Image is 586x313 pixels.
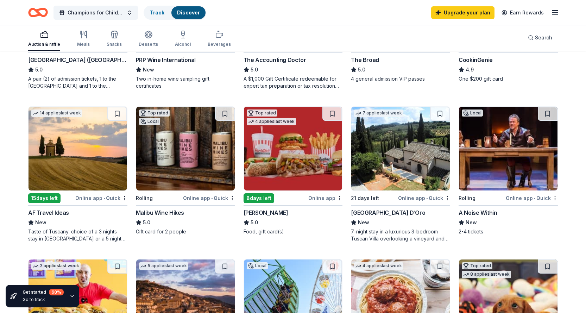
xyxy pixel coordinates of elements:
[136,106,235,235] a: Image for Malibu Wine HikesTop ratedLocalRollingOnline app•QuickMalibu Wine Hikes5.0Gift card for...
[136,56,196,64] div: PRP Wine International
[208,42,231,47] div: Beverages
[251,218,258,227] span: 5.0
[247,262,268,269] div: Local
[247,109,277,117] div: Top rated
[75,194,127,202] div: Online app Quick
[77,27,90,51] button: Meals
[459,194,475,202] div: Rolling
[35,65,43,74] span: 5.0
[244,107,342,190] img: Image for Portillo's
[28,75,127,89] div: A pair (2) of admission tickets, 1 to the [GEOGRAPHIC_DATA] and 1 to the [GEOGRAPHIC_DATA]
[175,27,191,51] button: Alcohol
[351,107,450,190] img: Image for Villa Sogni D’Oro
[462,271,511,278] div: 8 applies last week
[28,106,127,242] a: Image for AF Travel Ideas14 applieslast week15days leftOnline app•QuickAF Travel IdeasNewTaste of...
[247,118,296,125] div: 4 applies last week
[211,195,213,201] span: •
[351,75,450,82] div: 4 general admission VIP passes
[136,194,153,202] div: Rolling
[175,42,191,47] div: Alcohol
[354,262,403,270] div: 4 applies last week
[144,6,206,20] button: TrackDiscover
[139,109,170,117] div: Top rated
[358,218,369,227] span: New
[28,42,60,47] div: Auction & raffle
[534,195,535,201] span: •
[136,228,235,235] div: Gift card for 2 people
[351,106,450,242] a: Image for Villa Sogni D’Oro7 applieslast week21 days leftOnline app•Quick[GEOGRAPHIC_DATA] D’OroN...
[358,65,365,74] span: 5.0
[23,297,64,302] div: Go to track
[136,107,235,190] img: Image for Malibu Wine Hikes
[351,228,450,242] div: 7-night stay in a luxurious 3-bedroom Tuscan Villa overlooking a vineyard and the ancient walled ...
[244,75,343,89] div: A $1,000 Gift Certificate redeemable for expert tax preparation or tax resolution services—recipi...
[29,107,127,190] img: Image for AF Travel Ideas
[103,195,105,201] span: •
[23,289,64,295] div: Get started
[136,75,235,89] div: Two in-home wine sampling gift certificates
[107,42,122,47] div: Snacks
[354,109,403,117] div: 7 applies last week
[28,56,127,64] div: [GEOGRAPHIC_DATA] ([GEOGRAPHIC_DATA])
[459,208,497,217] div: A Noise Within
[35,218,46,227] span: New
[150,10,164,15] a: Track
[308,194,342,202] div: Online app
[459,56,493,64] div: CookinGenie
[31,109,82,117] div: 14 applies last week
[139,118,160,125] div: Local
[251,65,258,74] span: 5.0
[497,6,548,19] a: Earn Rewards
[49,289,64,295] div: 60 %
[506,194,558,202] div: Online app Quick
[143,65,154,74] span: New
[244,56,306,64] div: The Accounting Doctor
[522,31,558,45] button: Search
[68,8,124,17] span: Champions for Children
[77,42,90,47] div: Meals
[28,208,69,217] div: AF Travel Ideas
[459,228,558,235] div: 2-4 tickets
[459,106,558,235] a: Image for A Noise WithinLocalRollingOnline app•QuickA Noise WithinNew2-4 tickets
[28,193,61,203] div: 15 days left
[459,107,557,190] img: Image for A Noise Within
[139,262,188,270] div: 5 applies last week
[244,106,343,235] a: Image for Portillo'sTop rated4 applieslast week8days leftOnline app[PERSON_NAME]5.0Food, gift car...
[466,65,474,74] span: 4.9
[244,228,343,235] div: Food, gift card(s)
[53,6,138,20] button: Champions for Children
[28,4,48,21] a: Home
[462,109,483,117] div: Local
[139,27,158,51] button: Desserts
[459,75,558,82] div: One $200 gift card
[466,218,477,227] span: New
[351,208,425,217] div: [GEOGRAPHIC_DATA] D’Oro
[139,42,158,47] div: Desserts
[143,218,150,227] span: 5.0
[426,195,428,201] span: •
[28,27,60,51] button: Auction & raffle
[398,194,450,202] div: Online app Quick
[535,33,552,42] span: Search
[351,194,379,202] div: 21 days left
[244,208,288,217] div: [PERSON_NAME]
[28,228,127,242] div: Taste of Tuscany: choice of a 3 nights stay in [GEOGRAPHIC_DATA] or a 5 night stay in [GEOGRAPHIC...
[183,194,235,202] div: Online app Quick
[31,262,81,270] div: 3 applies last week
[177,10,200,15] a: Discover
[431,6,494,19] a: Upgrade your plan
[462,262,492,269] div: Top rated
[208,27,231,51] button: Beverages
[351,56,379,64] div: The Broad
[107,27,122,51] button: Snacks
[244,193,274,203] div: 8 days left
[136,208,184,217] div: Malibu Wine Hikes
